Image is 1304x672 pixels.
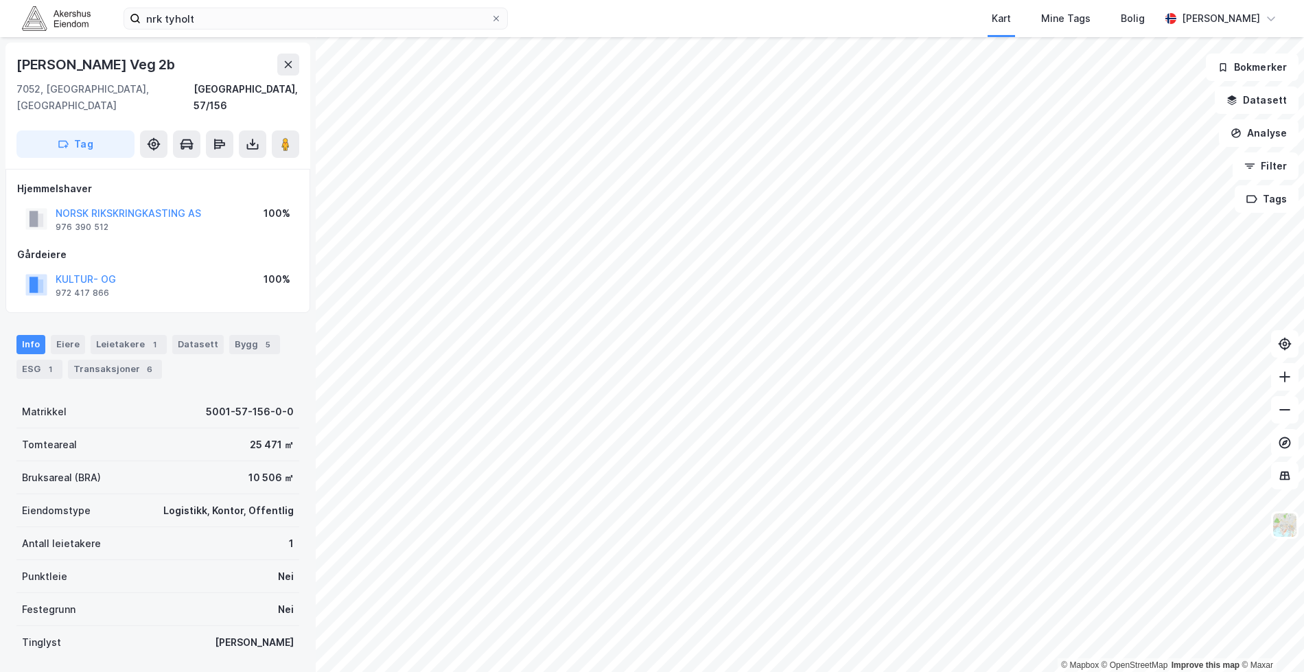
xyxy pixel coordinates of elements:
button: Tag [16,130,135,158]
iframe: Chat Widget [1235,606,1304,672]
div: Kart [992,10,1011,27]
div: Eiendomstype [22,502,91,519]
div: 972 417 866 [56,288,109,299]
div: 6 [143,362,156,376]
button: Bokmerker [1206,54,1299,81]
div: Kontrollprogram for chat [1235,606,1304,672]
div: Leietakere [91,335,167,354]
div: Tinglyst [22,634,61,651]
div: 5001-57-156-0-0 [206,404,294,420]
div: Info [16,335,45,354]
img: akershus-eiendom-logo.9091f326c980b4bce74ccdd9f866810c.svg [22,6,91,30]
input: Søk på adresse, matrikkel, gårdeiere, leietakere eller personer [141,8,491,29]
div: 1 [43,362,57,376]
a: Mapbox [1061,660,1099,670]
div: 5 [261,338,275,351]
div: 1 [148,338,161,351]
button: Analyse [1219,119,1299,147]
div: Bruksareal (BRA) [22,470,101,486]
div: 100% [264,271,290,288]
div: 7052, [GEOGRAPHIC_DATA], [GEOGRAPHIC_DATA] [16,81,194,114]
div: [GEOGRAPHIC_DATA], 57/156 [194,81,299,114]
div: ESG [16,360,62,379]
div: Matrikkel [22,404,67,420]
div: Datasett [172,335,224,354]
button: Datasett [1215,86,1299,114]
div: Eiere [51,335,85,354]
div: [PERSON_NAME] [1182,10,1260,27]
div: 100% [264,205,290,222]
div: Bolig [1121,10,1145,27]
div: Nei [278,601,294,618]
div: Gårdeiere [17,246,299,263]
div: Transaksjoner [68,360,162,379]
div: Antall leietakere [22,535,101,552]
div: Festegrunn [22,601,75,618]
img: Z [1272,512,1298,538]
div: 10 506 ㎡ [248,470,294,486]
a: OpenStreetMap [1102,660,1168,670]
div: Nei [278,568,294,585]
a: Improve this map [1172,660,1239,670]
div: [PERSON_NAME] Veg 2b [16,54,178,76]
div: Hjemmelshaver [17,181,299,197]
div: [PERSON_NAME] [215,634,294,651]
div: Logistikk, Kontor, Offentlig [163,502,294,519]
div: 1 [289,535,294,552]
div: Tomteareal [22,437,77,453]
div: 25 471 ㎡ [250,437,294,453]
button: Tags [1235,185,1299,213]
div: Punktleie [22,568,67,585]
div: Mine Tags [1041,10,1091,27]
button: Filter [1233,152,1299,180]
div: 976 390 512 [56,222,108,233]
div: Bygg [229,335,280,354]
